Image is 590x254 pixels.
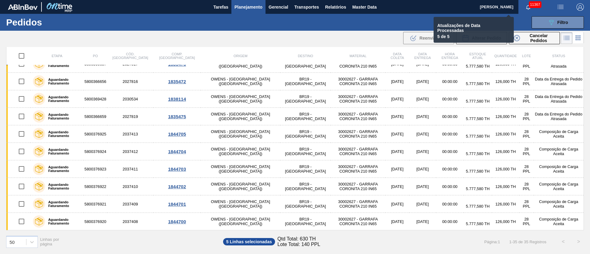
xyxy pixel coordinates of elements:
span: Status [552,54,565,58]
span: 5.777,580 TH [466,221,490,226]
span: Lote Total: 140 PPL [277,242,320,247]
td: 28 PPL [519,213,534,230]
button: Reenviar SAP [403,32,454,44]
div: Visão em Cards [572,32,584,44]
td: 2037411 [107,160,153,178]
td: 30002627 - GARRAFA CORONITA 210 IN65 [331,213,385,230]
p: Atualizações de Data Processadas [437,23,502,33]
td: [DATE] [409,125,436,143]
td: [DATE] [409,73,436,90]
td: 2027819 [107,108,153,125]
span: 5.777,580 TH [466,81,490,86]
td: OWENS - [GEOGRAPHIC_DATA] ([GEOGRAPHIC_DATA]) [201,195,280,213]
td: 28 PPL [519,195,534,213]
td: 2037413 [107,125,153,143]
span: Gerencial [269,3,288,11]
span: Lote [522,54,531,58]
td: 126,000 TH [492,143,519,160]
span: Planejamento [234,3,262,11]
td: 2037408 [107,213,153,230]
div: 1844704 [154,149,200,154]
td: BR19 - [GEOGRAPHIC_DATA] [280,213,331,230]
td: OWENS - [GEOGRAPHIC_DATA] ([GEOGRAPHIC_DATA]) [201,143,280,160]
td: BR19 - [GEOGRAPHIC_DATA] [280,90,331,108]
div: 1835472 [154,79,200,84]
span: 5.777,580 TH [466,134,490,139]
td: OWENS - [GEOGRAPHIC_DATA] ([GEOGRAPHIC_DATA]) [201,125,280,143]
td: OWENS - [GEOGRAPHIC_DATA] ([GEOGRAPHIC_DATA]) [201,160,280,178]
td: [DATE] [409,213,436,230]
span: 5 Linhas selecionadas [223,238,275,245]
div: 1844703 [154,166,200,172]
td: 00:00:00 [436,125,464,143]
td: [DATE] [409,90,436,108]
td: BR19 - [GEOGRAPHIC_DATA] [280,160,331,178]
span: Material [350,54,367,58]
td: 5800376924 [84,143,107,160]
label: Aguardando Faturamento [45,200,81,208]
td: 30002627 - GARRAFA CORONITA 210 IN65 [331,160,385,178]
td: Composição de Carga Aceita [534,213,584,230]
div: 1838114 [154,96,200,102]
div: 1835475 [154,114,200,119]
td: [DATE] [385,143,409,160]
td: Composição de Carga Aceita [534,143,584,160]
button: > [571,234,586,249]
td: Composição de Carga Aceita [534,125,584,143]
label: Aguardando Faturamento [45,130,81,138]
td: Data da Entrega do Pedido Atrasada [534,108,584,125]
div: 1844702 [154,184,200,189]
td: 5800376921 [84,195,107,213]
td: [DATE] [385,195,409,213]
td: BR19 - [GEOGRAPHIC_DATA] [280,125,331,143]
td: Composição de Carga Aceita [534,178,584,195]
span: Quantidade [494,54,517,58]
span: 5.777,580 TH [466,99,490,104]
td: 2037410 [107,178,153,195]
span: Data entrega [414,52,431,60]
a: Aguardando Faturamento58003769242037412OWENS - [GEOGRAPHIC_DATA] ([GEOGRAPHIC_DATA])BR19 - [GEOGR... [6,143,584,160]
td: BR19 - [GEOGRAPHIC_DATA] [280,195,331,213]
span: 5.777,580 TH [466,169,490,174]
span: Cancelar Pedidos [522,33,555,43]
td: [DATE] [409,160,436,178]
div: Visão em Lista [561,32,572,44]
td: 2037412 [107,143,153,160]
label: Aguardando Faturamento [45,113,81,120]
span: PO [93,54,98,58]
span: Comp. [GEOGRAPHIC_DATA] [159,52,195,60]
label: Aguardando Faturamento [45,218,81,225]
label: Aguardando Faturamento [45,183,81,190]
td: 5800376920 [84,213,107,230]
td: 28 PPL [519,160,534,178]
span: Linhas por página [40,237,59,246]
div: 1844701 [154,201,200,207]
td: Composição de Carga Aceita [534,195,584,213]
label: Aguardando Faturamento [45,78,81,85]
td: [DATE] [385,125,409,143]
span: Tarefas [213,3,228,11]
td: 00:00:00 [436,73,464,90]
td: 2037409 [107,195,153,213]
td: 30002627 - GARRAFA CORONITA 210 IN65 [331,73,385,90]
td: 30002627 - GARRAFA CORONITA 210 IN65 [331,90,385,108]
span: Qtd Total: 630 TH [277,236,316,242]
td: 28 PPL [519,108,534,125]
td: 5800376925 [84,125,107,143]
td: 5800376922 [84,178,107,195]
label: Aguardando Faturamento [45,148,81,155]
td: 28 PPL [519,125,534,143]
td: 30002627 - GARRAFA CORONITA 210 IN65 [331,178,385,195]
span: Destino [298,54,313,58]
td: 30002627 - GARRAFA CORONITA 210 IN65 [331,108,385,125]
td: OWENS - [GEOGRAPHIC_DATA] ([GEOGRAPHIC_DATA]) [201,108,280,125]
a: Aguardando Faturamento58003769222037410OWENS - [GEOGRAPHIC_DATA] ([GEOGRAPHIC_DATA])BR19 - [GEOGR... [6,178,584,195]
a: Aguardando Faturamento58003769212037409OWENS - [GEOGRAPHIC_DATA] ([GEOGRAPHIC_DATA])BR19 - [GEOGR... [6,195,584,213]
td: Composição de Carga Aceita [534,160,584,178]
div: 50 [10,239,15,244]
img: Logout [576,3,584,11]
span: 5.777,580 TH [466,116,490,121]
td: 2030534 [107,90,153,108]
p: 5 de 5 [437,34,502,39]
td: [DATE] [385,90,409,108]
